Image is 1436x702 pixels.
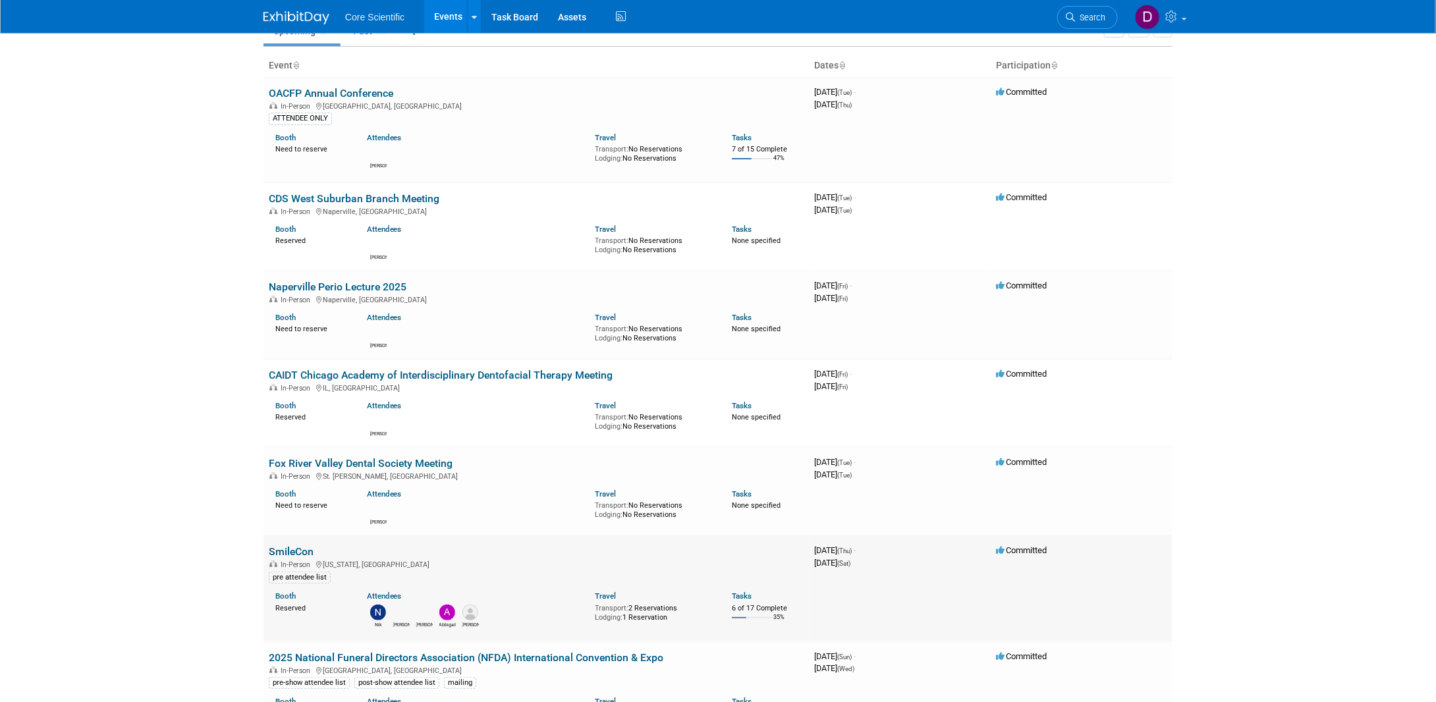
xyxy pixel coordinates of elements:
[269,677,350,689] div: pre-show attendee list
[370,414,386,429] img: Robert Dittmann
[732,604,804,613] div: 6 of 17 Complete
[595,410,712,431] div: No Reservations No Reservations
[837,459,852,466] span: (Tue)
[837,101,852,109] span: (Thu)
[732,225,752,234] a: Tasks
[269,102,277,109] img: In-Person Event
[732,501,781,510] span: None specified
[393,605,409,620] img: James Belshe
[732,401,752,410] a: Tasks
[996,87,1047,97] span: Committed
[269,296,277,302] img: In-Person Event
[281,384,314,392] span: In-Person
[595,313,616,322] a: Travel
[854,457,856,467] span: -
[269,545,314,558] a: SmileCon
[991,55,1173,77] th: Participation
[773,614,785,632] td: 35%
[275,410,347,422] div: Reserved
[1051,60,1057,70] a: Sort by Participation Type
[370,605,386,620] img: Nik Koelblinger
[269,369,613,381] a: CAIDT Chicago Academy of Interdisciplinary Dentofacial Therapy Meeting
[370,237,386,253] img: Robert Dittmann
[269,100,804,111] div: [GEOGRAPHIC_DATA], [GEOGRAPHIC_DATA]
[595,501,628,510] span: Transport:
[837,472,852,479] span: (Tue)
[370,620,387,628] div: Nik Koelblinger
[732,489,752,499] a: Tasks
[275,401,296,410] a: Booth
[595,234,712,254] div: No Reservations No Reservations
[275,601,347,613] div: Reserved
[814,381,848,391] span: [DATE]
[370,161,387,169] div: Mike McKenna
[595,325,628,333] span: Transport:
[595,225,616,234] a: Travel
[275,591,296,601] a: Booth
[814,87,856,97] span: [DATE]
[996,545,1047,555] span: Committed
[595,334,622,342] span: Lodging:
[269,572,331,583] div: pre attendee list
[439,620,456,628] div: Abbigail Belshe
[439,605,455,620] img: Abbigail Belshe
[996,369,1047,379] span: Committed
[837,207,852,214] span: (Tue)
[275,313,296,322] a: Booth
[281,560,314,569] span: In-Person
[275,489,296,499] a: Booth
[850,369,852,379] span: -
[839,60,845,70] a: Sort by Start Date
[281,472,314,481] span: In-Person
[595,613,622,622] span: Lodging:
[850,281,852,290] span: -
[1057,6,1118,29] a: Search
[370,518,387,526] div: Robert Dittmann
[444,677,476,689] div: mailing
[595,413,628,421] span: Transport:
[595,489,616,499] a: Travel
[269,281,406,293] a: Naperville Perio Lecture 2025
[809,55,991,77] th: Dates
[345,12,404,22] span: Core Scientific
[595,133,616,142] a: Travel
[595,601,712,622] div: 2 Reservations 1 Reservation
[281,102,314,111] span: In-Person
[595,142,712,163] div: No Reservations No Reservations
[814,651,856,661] span: [DATE]
[269,558,804,569] div: [US_STATE], [GEOGRAPHIC_DATA]
[269,205,804,216] div: Naperville, [GEOGRAPHIC_DATA]
[281,296,314,304] span: In-Person
[1135,5,1160,30] img: Danielle Wiesemann
[814,663,854,673] span: [DATE]
[269,87,393,99] a: OACFP Annual Conference
[269,470,804,481] div: St. [PERSON_NAME], [GEOGRAPHIC_DATA]
[814,558,850,568] span: [DATE]
[837,653,852,661] span: (Sun)
[462,605,478,620] img: Alex Belshe
[393,620,410,628] div: James Belshe
[732,133,752,142] a: Tasks
[367,313,402,322] a: Attendees
[814,99,852,109] span: [DATE]
[269,472,277,479] img: In-Person Event
[814,293,848,303] span: [DATE]
[732,236,781,245] span: None specified
[732,325,781,333] span: None specified
[292,60,299,70] a: Sort by Event Name
[595,154,622,163] span: Lodging:
[732,145,804,154] div: 7 of 15 Complete
[275,234,347,246] div: Reserved
[370,429,387,437] div: Robert Dittmann
[837,560,850,567] span: (Sat)
[269,294,804,304] div: Naperville, [GEOGRAPHIC_DATA]
[814,470,852,479] span: [DATE]
[595,236,628,245] span: Transport:
[837,665,854,672] span: (Wed)
[814,457,856,467] span: [DATE]
[269,207,277,214] img: In-Person Event
[275,322,347,334] div: Need to reserve
[595,246,622,254] span: Lodging:
[595,604,628,612] span: Transport:
[367,401,402,410] a: Attendees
